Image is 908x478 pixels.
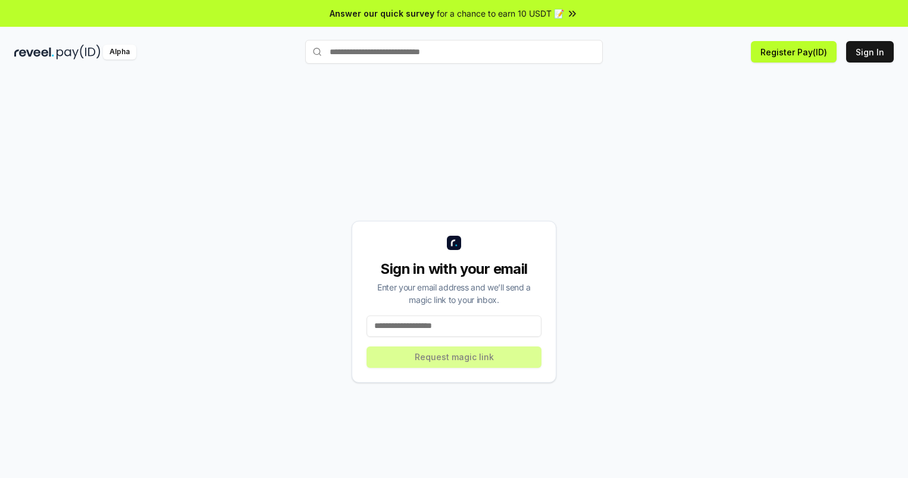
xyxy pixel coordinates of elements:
img: pay_id [57,45,101,60]
img: logo_small [447,236,461,250]
div: Sign in with your email [367,260,541,279]
button: Register Pay(ID) [751,41,837,63]
span: for a chance to earn 10 USDT 📝 [437,7,564,20]
div: Alpha [103,45,136,60]
button: Sign In [846,41,894,63]
div: Enter your email address and we’ll send a magic link to your inbox. [367,281,541,306]
span: Answer our quick survey [330,7,434,20]
img: reveel_dark [14,45,54,60]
